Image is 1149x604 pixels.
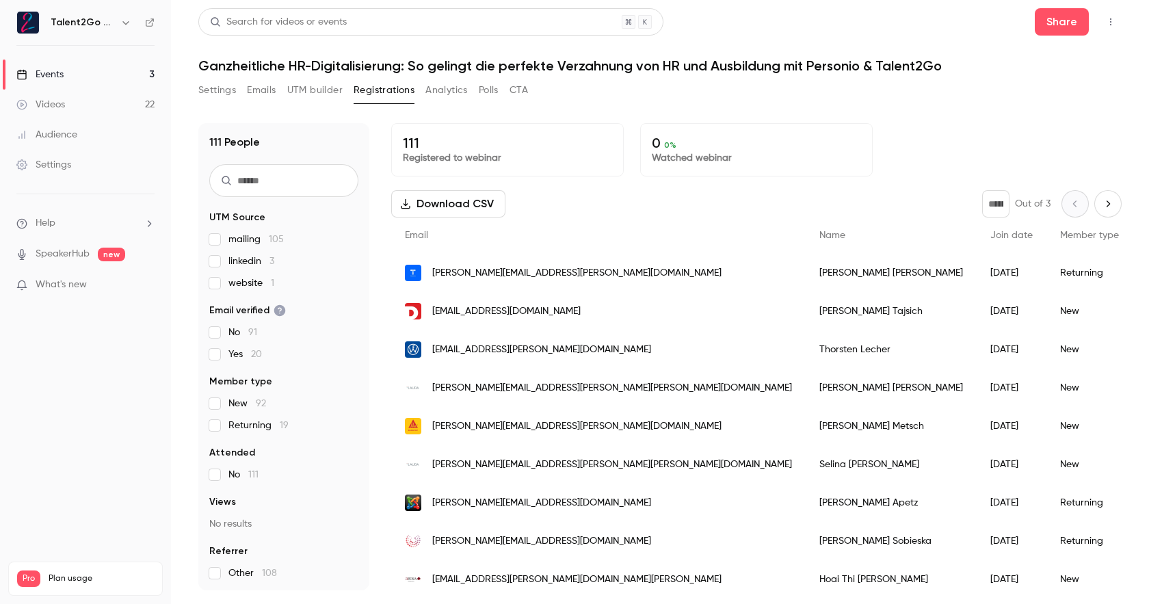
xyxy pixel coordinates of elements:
[977,522,1046,560] div: [DATE]
[432,266,722,280] span: [PERSON_NAME][EMAIL_ADDRESS][PERSON_NAME][DOMAIN_NAME]
[990,231,1033,240] span: Join date
[806,292,977,330] div: [PERSON_NAME] Tajsich
[977,369,1046,407] div: [DATE]
[977,254,1046,292] div: [DATE]
[1046,445,1133,484] div: New
[405,418,421,434] img: de.sika.com
[1046,254,1133,292] div: Returning
[405,231,428,240] span: Email
[652,151,861,165] p: Watched webinar
[806,330,977,369] div: Thorsten Lecher
[1060,231,1119,240] span: Member type
[98,248,125,261] span: new
[432,496,651,510] span: [PERSON_NAME][EMAIL_ADDRESS][DOMAIN_NAME]
[806,445,977,484] div: Selina [PERSON_NAME]
[256,399,266,408] span: 92
[198,79,236,101] button: Settings
[228,468,259,482] span: No
[432,419,722,434] span: [PERSON_NAME][EMAIL_ADDRESS][PERSON_NAME][DOMAIN_NAME]
[271,278,274,288] span: 1
[16,158,71,172] div: Settings
[1046,522,1133,560] div: Returning
[228,419,289,432] span: Returning
[1015,197,1051,211] p: Out of 3
[16,68,64,81] div: Events
[405,495,421,511] img: guf.de
[209,544,248,558] span: Referrer
[405,533,421,549] img: umantis.com
[36,278,87,292] span: What's new
[17,570,40,587] span: Pro
[403,151,612,165] p: Registered to webinar
[391,190,505,218] button: Download CSV
[1046,484,1133,522] div: Returning
[138,279,155,291] iframe: Noticeable Trigger
[405,571,421,588] img: a-rosa.de
[287,79,343,101] button: UTM builder
[510,79,528,101] button: CTA
[1046,330,1133,369] div: New
[432,458,792,472] span: [PERSON_NAME][EMAIL_ADDRESS][PERSON_NAME][PERSON_NAME][DOMAIN_NAME]
[16,98,65,111] div: Videos
[405,380,421,396] img: lauda.de
[405,456,421,473] img: lauda.de
[16,128,77,142] div: Audience
[17,12,39,34] img: Talent2Go GmbH
[403,135,612,151] p: 111
[228,254,274,268] span: linkedin
[425,79,468,101] button: Analytics
[432,304,581,319] span: [EMAIL_ADDRESS][DOMAIN_NAME]
[806,407,977,445] div: [PERSON_NAME] Metsch
[432,534,651,549] span: [PERSON_NAME][EMAIL_ADDRESS][DOMAIN_NAME]
[247,79,276,101] button: Emails
[228,276,274,290] span: website
[1035,8,1089,36] button: Share
[209,211,358,580] section: facet-groups
[209,134,260,150] h1: 111 People
[806,254,977,292] div: [PERSON_NAME] [PERSON_NAME]
[251,350,262,359] span: 20
[49,573,154,584] span: Plan usage
[228,397,266,410] span: New
[209,304,286,317] span: Email verified
[210,15,347,29] div: Search for videos or events
[228,566,277,580] span: Other
[1046,292,1133,330] div: New
[405,265,421,281] img: telefonica.com
[209,517,358,531] p: No results
[262,568,277,578] span: 108
[1046,369,1133,407] div: New
[228,326,257,339] span: No
[977,292,1046,330] div: [DATE]
[432,381,792,395] span: [PERSON_NAME][EMAIL_ADDRESS][PERSON_NAME][PERSON_NAME][DOMAIN_NAME]
[16,216,155,231] li: help-dropdown-opener
[209,375,272,389] span: Member type
[209,495,236,509] span: Views
[405,341,421,358] img: fritzwinter.de
[248,328,257,337] span: 91
[806,369,977,407] div: [PERSON_NAME] [PERSON_NAME]
[664,140,676,150] span: 0 %
[432,343,651,357] span: [EMAIL_ADDRESS][PERSON_NAME][DOMAIN_NAME]
[977,407,1046,445] div: [DATE]
[652,135,861,151] p: 0
[248,470,259,480] span: 111
[479,79,499,101] button: Polls
[269,235,284,244] span: 105
[977,445,1046,484] div: [DATE]
[977,330,1046,369] div: [DATE]
[354,79,414,101] button: Registrations
[269,257,274,266] span: 3
[51,16,115,29] h6: Talent2Go GmbH
[209,446,255,460] span: Attended
[280,421,289,430] span: 19
[806,560,977,599] div: Hoai Thi [PERSON_NAME]
[1094,190,1122,218] button: Next page
[819,231,845,240] span: Name
[228,233,284,246] span: mailing
[209,211,265,224] span: UTM Source
[806,522,977,560] div: [PERSON_NAME] Sobieska
[806,484,977,522] div: [PERSON_NAME] Apetz
[198,57,1122,74] h1: Ganzheitliche HR-Digitalisierung: So gelingt die perfekte Verzahnung von HR und Ausbildung mit Pe...
[36,247,90,261] a: SpeakerHub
